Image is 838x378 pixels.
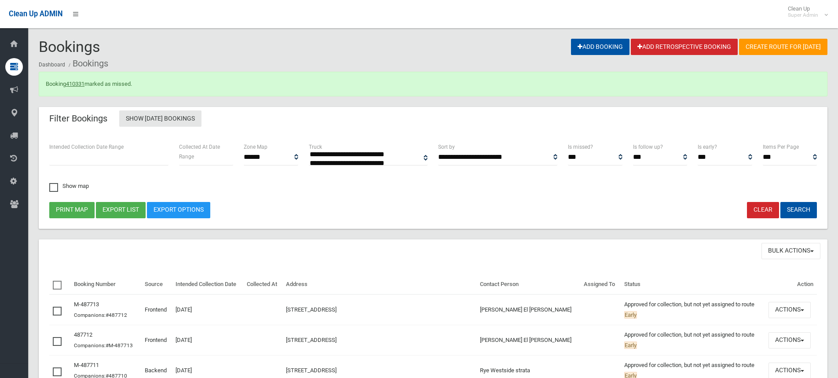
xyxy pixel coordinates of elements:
div: Booking marked as missed. [39,72,827,96]
a: [STREET_ADDRESS] [286,367,337,374]
a: Show [DATE] Bookings [119,110,201,127]
button: Bulk Actions [761,243,820,259]
button: Actions [768,332,811,349]
a: Add Retrospective Booking [631,39,738,55]
th: Action [765,275,817,295]
td: [DATE] [172,325,243,356]
button: Actions [768,302,811,318]
button: Export list [96,202,146,218]
a: 487712 [74,331,92,338]
th: Assigned To [580,275,621,295]
button: Print map [49,202,95,218]
a: Clear [747,202,779,218]
td: Approved for collection, but not yet assigned to route [621,294,765,325]
label: Truck [309,142,322,152]
th: Address [282,275,476,295]
a: [STREET_ADDRESS] [286,337,337,343]
small: Super Admin [788,12,818,18]
a: [STREET_ADDRESS] [286,306,337,313]
li: Bookings [66,55,108,72]
a: Add Booking [571,39,629,55]
span: Early [624,311,637,319]
a: Export Options [147,202,210,218]
td: Frontend [141,294,172,325]
header: Filter Bookings [39,110,118,127]
span: Clean Up ADMIN [9,10,62,18]
td: Frontend [141,325,172,356]
small: Companions: [74,342,134,349]
a: Dashboard [39,62,65,68]
th: Status [621,275,765,295]
th: Booking Number [70,275,141,295]
a: #487712 [106,312,127,318]
button: Search [780,202,817,218]
span: Bookings [39,38,100,55]
span: Early [624,341,637,349]
th: Intended Collection Date [172,275,243,295]
a: #M-487713 [106,342,133,349]
a: M-487713 [74,301,99,308]
a: M-487711 [74,362,99,368]
td: [PERSON_NAME] El [PERSON_NAME] [476,325,580,356]
td: Approved for collection, but not yet assigned to route [621,325,765,356]
span: Clean Up [783,5,827,18]
td: [DATE] [172,294,243,325]
th: Collected At [243,275,282,295]
small: Companions: [74,312,128,318]
td: [PERSON_NAME] El [PERSON_NAME] [476,294,580,325]
a: Create route for [DATE] [739,39,827,55]
a: 410331 [66,81,84,87]
th: Contact Person [476,275,580,295]
th: Source [141,275,172,295]
span: Show map [49,183,89,189]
